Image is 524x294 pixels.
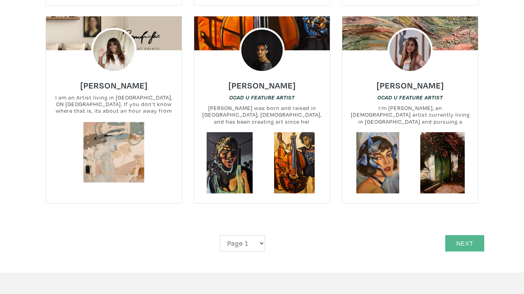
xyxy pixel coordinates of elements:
[377,94,443,101] a: OCAD U Feature Artist
[80,80,148,90] h6: [PERSON_NAME]
[228,78,296,87] a: [PERSON_NAME]
[228,80,296,90] h6: [PERSON_NAME]
[377,80,444,90] h6: [PERSON_NAME]
[239,28,285,73] img: phpThumb.php
[377,78,444,87] a: [PERSON_NAME]
[229,94,295,101] a: OCAD U Feature Artist
[194,104,330,125] small: [PERSON_NAME] was born and raised in [GEOGRAPHIC_DATA], [DEMOGRAPHIC_DATA], and has been creating...
[80,78,148,87] a: [PERSON_NAME]
[342,104,478,125] small: I’m [PERSON_NAME], an [DEMOGRAPHIC_DATA] artist currently living in [GEOGRAPHIC_DATA] and pursuin...
[91,28,136,73] img: phpThumb.php
[388,28,433,73] img: phpThumb.php
[445,235,484,252] a: Next
[46,94,182,115] small: I am an Artist living in [GEOGRAPHIC_DATA], ON [GEOGRAPHIC_DATA]. If you don't know where that is...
